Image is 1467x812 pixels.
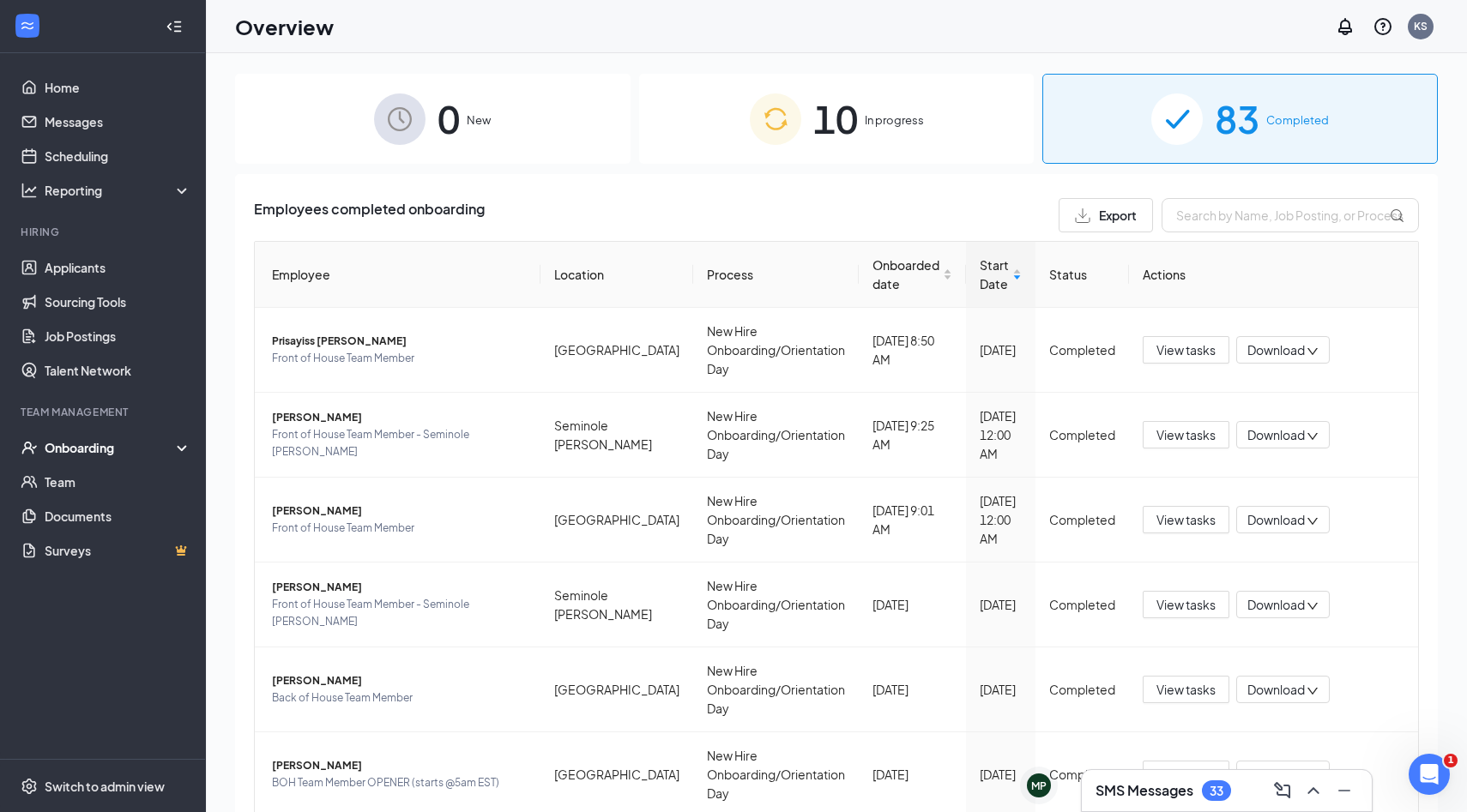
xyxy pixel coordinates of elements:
[1156,425,1216,444] span: View tasks
[272,757,527,774] span: [PERSON_NAME]
[166,18,183,35] svg: Collapse
[1247,766,1305,784] span: Download
[1331,777,1358,804] button: Minimize
[872,331,952,369] div: [DATE] 8:50 AM
[693,562,859,647] td: New Hire Onboarding/Orientation Day
[272,350,527,367] span: Front of House Team Member
[1247,511,1305,529] span: Download
[45,439,177,456] div: Onboarding
[1307,515,1319,527] span: down
[272,774,527,791] span: BOH Team Member OPENER (starts @5am EST)
[980,765,1022,784] div: [DATE]
[272,520,527,537] span: Front of House Team Member
[1303,780,1324,801] svg: ChevronUp
[438,89,460,148] span: 0
[1049,510,1115,529] div: Completed
[540,478,693,562] td: [GEOGRAPHIC_DATA]
[45,499,191,533] a: Documents
[1409,754,1450,795] iframe: Intercom live chat
[1049,340,1115,359] div: Completed
[1049,595,1115,614] div: Completed
[1272,780,1293,801] svg: ComposeMessage
[1215,89,1259,148] span: 83
[45,353,191,388] a: Talent Network
[980,491,1022,548] div: [DATE] 12:00 AM
[693,478,859,562] td: New Hire Onboarding/Orientation Day
[980,340,1022,359] div: [DATE]
[1307,600,1319,612] span: down
[980,595,1022,614] div: [DATE]
[1162,198,1419,232] input: Search by Name, Job Posting, or Process
[872,256,939,293] span: Onboarded date
[1247,596,1305,614] span: Download
[272,579,527,596] span: [PERSON_NAME]
[272,502,527,520] span: [PERSON_NAME]
[813,89,858,148] span: 10
[272,672,527,689] span: [PERSON_NAME]
[1266,111,1329,129] span: Completed
[1143,421,1229,448] button: View tasks
[540,242,693,308] th: Location
[1156,595,1216,614] span: View tasks
[872,595,952,614] div: [DATE]
[19,17,36,34] svg: WorkstreamLogo
[693,647,859,732] td: New Hire Onboarding/Orientation Day
[21,778,38,795] svg: Settings
[272,596,527,630] span: Front of House Team Member - Seminole [PERSON_NAME]
[1334,780,1355,801] svg: Minimize
[1143,506,1229,533] button: View tasks
[693,242,859,308] th: Process
[980,256,1009,293] span: Start Date
[45,105,191,139] a: Messages
[45,778,165,795] div: Switch to admin view
[1307,430,1319,442] span: down
[865,111,924,129] span: In progress
[1247,341,1305,359] span: Download
[872,501,952,538] div: [DATE] 9:01 AM
[45,70,191,105] a: Home
[235,12,334,41] h1: Overview
[45,250,191,285] a: Applicants
[21,405,188,419] div: Team Management
[980,680,1022,699] div: [DATE]
[872,765,952,784] div: [DATE]
[1143,336,1229,364] button: View tasks
[1156,510,1216,529] span: View tasks
[254,198,485,232] span: Employees completed onboarding
[272,409,527,426] span: [PERSON_NAME]
[872,680,952,699] div: [DATE]
[1099,209,1137,221] span: Export
[1129,242,1418,308] th: Actions
[1143,676,1229,703] button: View tasks
[1156,340,1216,359] span: View tasks
[872,416,952,454] div: [DATE] 9:25 AM
[1414,19,1428,33] div: KS
[1035,242,1129,308] th: Status
[255,242,540,308] th: Employee
[272,689,527,707] span: Back of House Team Member
[693,308,859,393] td: New Hire Onboarding/Orientation Day
[1307,346,1319,358] span: down
[1373,16,1393,37] svg: QuestionInfo
[1300,777,1327,804] button: ChevronUp
[1031,779,1047,793] div: MP
[1444,754,1458,767] span: 1
[540,308,693,393] td: [GEOGRAPHIC_DATA]
[1307,685,1319,697] span: down
[540,562,693,647] td: Seminole [PERSON_NAME]
[1096,781,1193,800] h3: SMS Messages
[45,285,191,319] a: Sourcing Tools
[1247,426,1305,444] span: Download
[1143,591,1229,618] button: View tasks
[1210,784,1223,798] div: 33
[21,225,188,239] div: Hiring
[45,319,191,353] a: Job Postings
[21,439,38,456] svg: UserCheck
[21,182,38,199] svg: Analysis
[45,465,191,499] a: Team
[1269,777,1296,804] button: ComposeMessage
[272,426,527,460] span: Front of House Team Member - Seminole [PERSON_NAME]
[980,406,1022,463] div: [DATE] 12:00 AM
[272,333,527,350] span: Prisayiss [PERSON_NAME]
[540,647,693,732] td: [GEOGRAPHIC_DATA]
